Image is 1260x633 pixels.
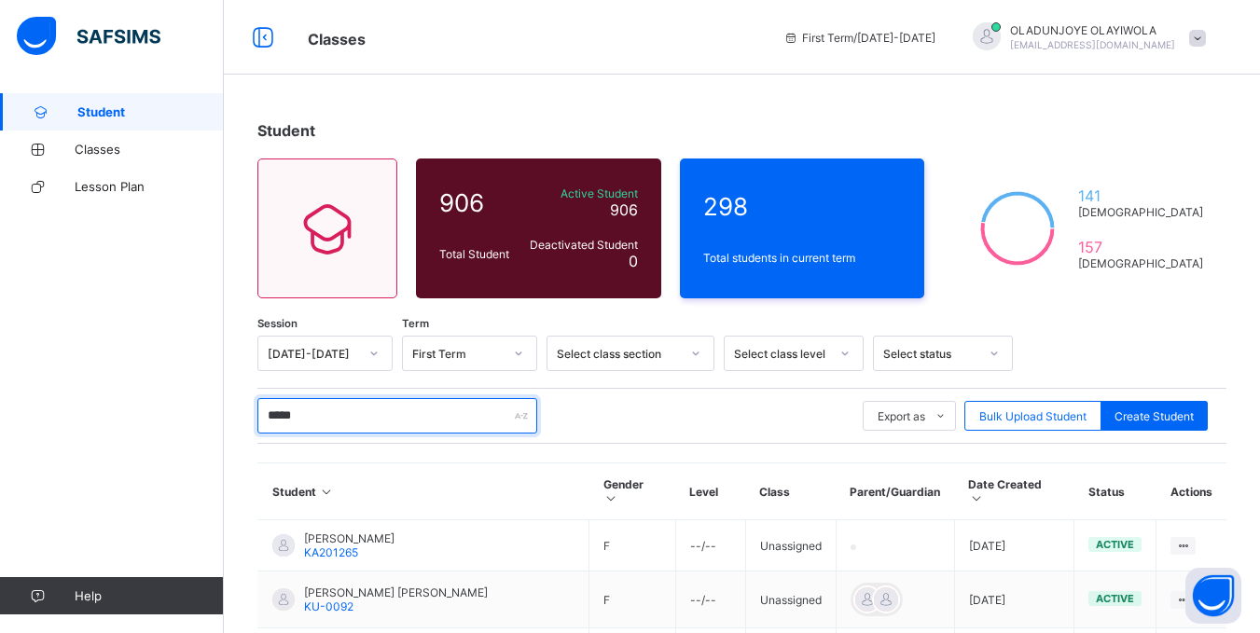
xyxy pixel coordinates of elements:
div: Select status [883,347,978,361]
i: Sort in Ascending Order [968,491,984,505]
span: Help [75,588,223,603]
td: Unassigned [745,520,836,571]
th: Actions [1156,463,1226,520]
th: Level [675,463,745,520]
span: [EMAIL_ADDRESS][DOMAIN_NAME] [1010,39,1175,50]
div: [DATE]-[DATE] [268,347,358,361]
span: 157 [1078,238,1203,256]
span: 906 [610,200,638,219]
span: Total students in current term [703,251,902,265]
span: KA201265 [304,545,358,559]
div: OLADUNJOYEOLAYIWOLA [954,22,1215,53]
span: 141 [1078,186,1203,205]
th: Status [1074,463,1156,520]
span: Deactivated Student [526,238,638,252]
td: Unassigned [745,571,836,628]
th: Parent/Guardian [836,463,954,520]
i: Sort in Ascending Order [603,491,619,505]
span: 906 [439,188,517,217]
span: 0 [629,252,638,270]
td: F [589,520,676,571]
span: Export as [878,409,925,423]
i: Sort in Ascending Order [319,485,335,499]
span: session/term information [783,31,935,45]
button: Open asap [1185,568,1241,624]
span: Bulk Upload Student [979,409,1087,423]
span: Active Student [526,186,638,200]
td: F [589,571,676,628]
span: Session [257,317,298,330]
td: --/-- [675,520,745,571]
th: Gender [589,463,676,520]
span: [DEMOGRAPHIC_DATA] [1078,256,1203,270]
th: Date Created [954,463,1074,520]
span: active [1096,538,1134,551]
span: Classes [308,30,366,48]
span: Student [257,121,315,140]
td: [DATE] [954,520,1074,571]
td: [DATE] [954,571,1074,628]
div: Select class section [557,347,680,361]
span: [PERSON_NAME] [304,531,395,545]
div: Total Student [435,242,521,266]
span: 298 [703,192,902,221]
span: Create Student [1115,409,1194,423]
span: active [1096,592,1134,605]
span: [DEMOGRAPHIC_DATA] [1078,205,1203,219]
img: safsims [17,17,160,56]
span: Lesson Plan [75,179,224,194]
th: Student [258,463,589,520]
div: First Term [412,347,503,361]
span: Student [77,104,224,119]
span: Classes [75,142,224,157]
span: Term [402,317,429,330]
th: Class [745,463,836,520]
span: [PERSON_NAME] [PERSON_NAME] [304,585,488,599]
td: --/-- [675,571,745,628]
span: KU-0092 [304,599,353,613]
div: Select class level [734,347,829,361]
span: OLADUNJOYE OLAYIWOLA [1010,23,1175,37]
